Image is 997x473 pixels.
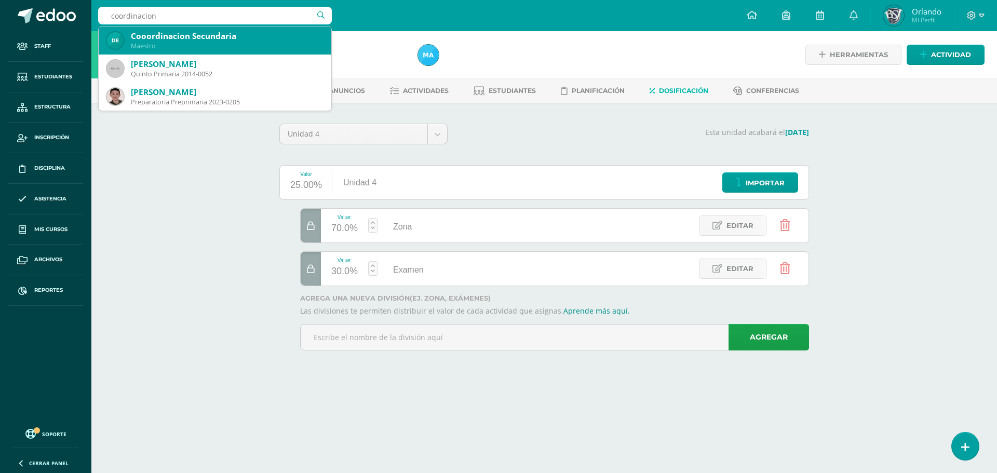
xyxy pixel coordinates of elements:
[34,195,66,203] span: Asistencia
[107,88,124,105] img: 7ecb45e0a3dcc496a54e441eda4f8152.png
[931,45,971,64] span: Actividad
[288,124,420,144] span: Unidad 4
[34,286,63,294] span: Reportes
[107,60,124,77] img: 45x45
[8,92,83,123] a: Estructura
[8,245,83,275] a: Archivos
[331,258,358,263] div: Value:
[331,220,358,237] div: 70.0%
[131,70,323,78] div: Quinto Primaria 2014-0052
[8,184,83,214] a: Asistencia
[650,83,708,99] a: Dosificación
[34,133,69,142] span: Inscripción
[34,73,72,81] span: Estudiantes
[912,6,941,17] span: Orlando
[34,42,51,50] span: Staff
[474,83,536,99] a: Estudiantes
[29,460,69,467] span: Cerrar panel
[912,16,941,24] span: Mi Perfil
[131,87,323,98] div: [PERSON_NAME]
[403,87,449,94] span: Actividades
[131,59,323,70] div: [PERSON_NAME]
[301,325,809,350] input: Escribe el nombre de la división aquí
[393,265,424,274] span: Examen
[331,214,358,220] div: Value:
[34,164,65,172] span: Disciplina
[8,214,83,245] a: Mis cursos
[300,294,809,302] label: Agrega una nueva división
[34,103,71,111] span: Estructura
[8,31,83,62] a: Staff
[883,5,904,26] img: d5c8d16448259731d9230e5ecd375886.png
[98,7,332,24] input: Busca un usuario...
[489,87,536,94] span: Estudiantes
[12,426,79,440] a: Soporte
[390,83,449,99] a: Actividades
[331,263,358,280] div: 30.0%
[418,45,439,65] img: 216819c8b25cdbd8d3290700c7eeb61b.png
[830,45,888,64] span: Herramientas
[563,306,630,316] a: Aprende más aquí.
[333,166,387,199] div: Unidad 4
[300,306,809,316] p: Las divisiones te permiten distribuir el valor de cada actividad que asignas.
[107,32,124,49] img: 5b2783ad3a22ae473dcaf132f569719c.png
[290,177,322,194] div: 25.00%
[8,62,83,92] a: Estudiantes
[131,31,323,42] div: Cooordinacion Secundaria
[561,83,625,99] a: Planificación
[726,259,753,278] span: Editar
[8,153,83,184] a: Disciplina
[34,255,62,264] span: Archivos
[393,222,412,231] span: Zona
[280,124,447,144] a: Unidad 4
[315,83,365,99] a: Anuncios
[34,225,68,234] span: Mis cursos
[659,87,708,94] span: Dosificación
[805,45,901,65] a: Herramientas
[8,275,83,306] a: Reportes
[572,87,625,94] span: Planificación
[42,430,66,438] span: Soporte
[460,128,809,137] p: Esta unidad acabará el
[290,171,322,177] div: Valor
[329,87,365,94] span: Anuncios
[131,42,323,50] div: Maestro
[729,324,809,350] a: Agregar
[746,173,785,193] span: Importar
[8,123,83,153] a: Inscripción
[410,294,491,302] strong: (ej. Zona, Exámenes)
[785,127,809,137] strong: [DATE]
[726,216,753,235] span: Editar
[733,83,799,99] a: Conferencias
[722,172,798,193] a: Importar
[746,87,799,94] span: Conferencias
[131,98,323,106] div: Preparatoria Preprimaria 2023-0205
[907,45,985,65] a: Actividad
